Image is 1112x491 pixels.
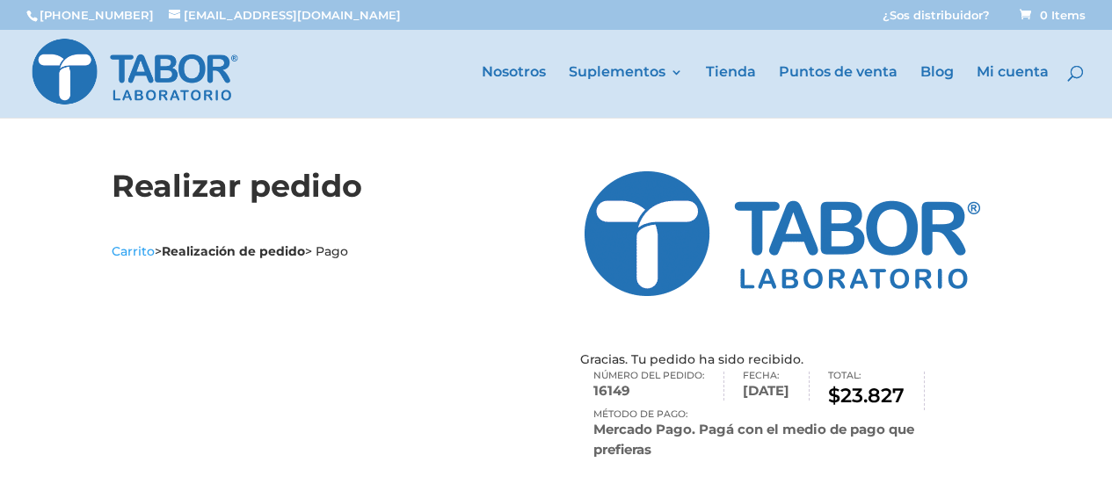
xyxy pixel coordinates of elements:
[112,241,532,264] p: > > Pago
[169,8,401,22] a: [EMAIL_ADDRESS][DOMAIN_NAME]
[828,383,905,408] bdi: 23.827
[112,164,532,216] h1: Realizar pedido
[580,349,1000,372] p: Gracias. Tu pedido ha sido recibido.
[977,66,1049,118] a: Mi cuenta
[482,66,546,118] a: Nosotros
[1020,8,1086,22] span: 0 Items
[706,66,756,118] a: Tienda
[743,372,809,401] li: Fecha:
[1016,8,1086,22] a: 0 Items
[580,164,985,305] img: screen
[30,35,240,108] img: Laboratorio Tabor
[112,243,155,259] a: Carrito
[828,383,840,408] span: $
[743,381,789,401] strong: [DATE]
[920,66,954,118] a: Blog
[828,372,924,410] li: Total:
[593,381,704,401] strong: 16149
[883,10,990,30] a: ¿Sos distribuidor?
[593,372,723,401] li: Número del pedido:
[40,8,154,22] a: [PHONE_NUMBER]
[593,420,963,459] strong: Mercado Pago. Pagá con el medio de pago que prefieras
[162,243,305,259] strong: Realización de pedido
[569,66,683,118] a: Suplementos
[779,66,898,118] a: Puntos de venta
[593,410,982,459] li: Método de pago:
